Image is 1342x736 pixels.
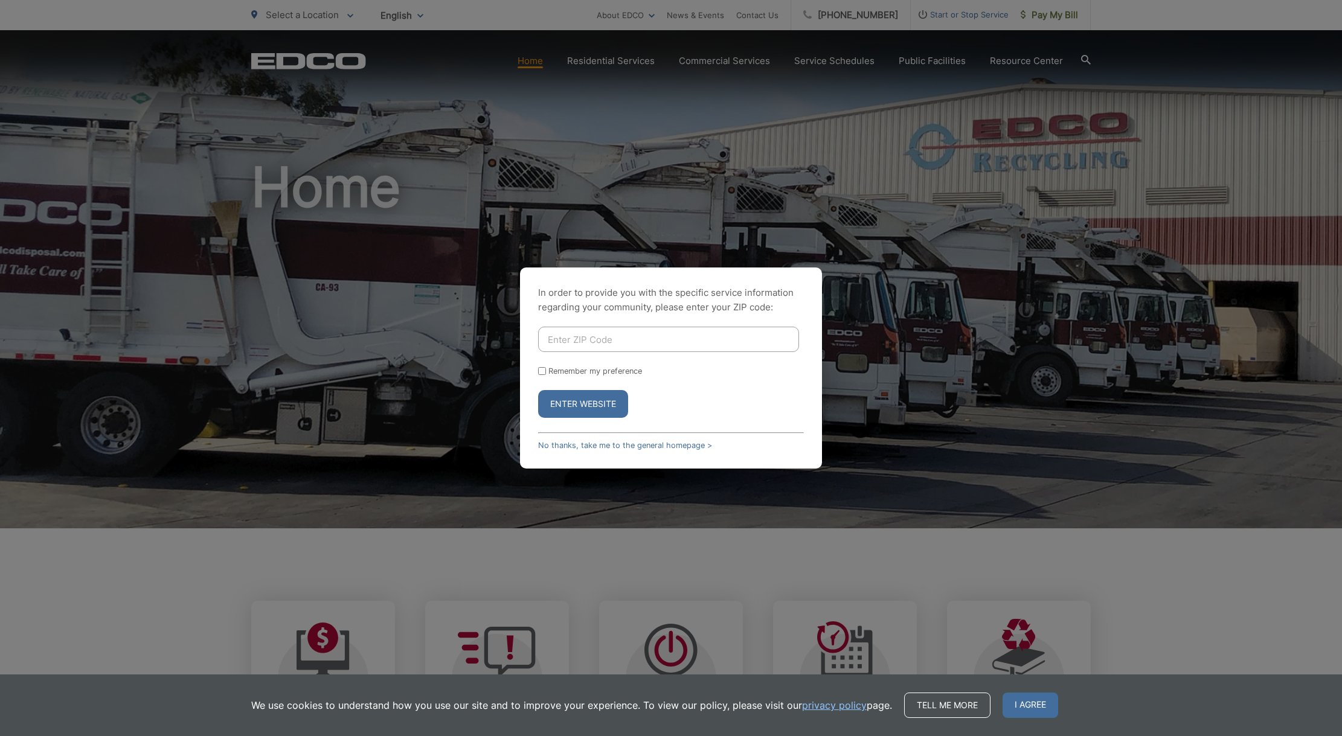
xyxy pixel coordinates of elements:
[904,693,990,718] a: Tell me more
[802,698,867,712] a: privacy policy
[1003,693,1058,718] span: I agree
[538,327,799,352] input: Enter ZIP Code
[538,441,712,450] a: No thanks, take me to the general homepage >
[538,390,628,418] button: Enter Website
[538,286,804,315] p: In order to provide you with the specific service information regarding your community, please en...
[251,698,892,712] p: We use cookies to understand how you use our site and to improve your experience. To view our pol...
[548,366,642,376] label: Remember my preference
